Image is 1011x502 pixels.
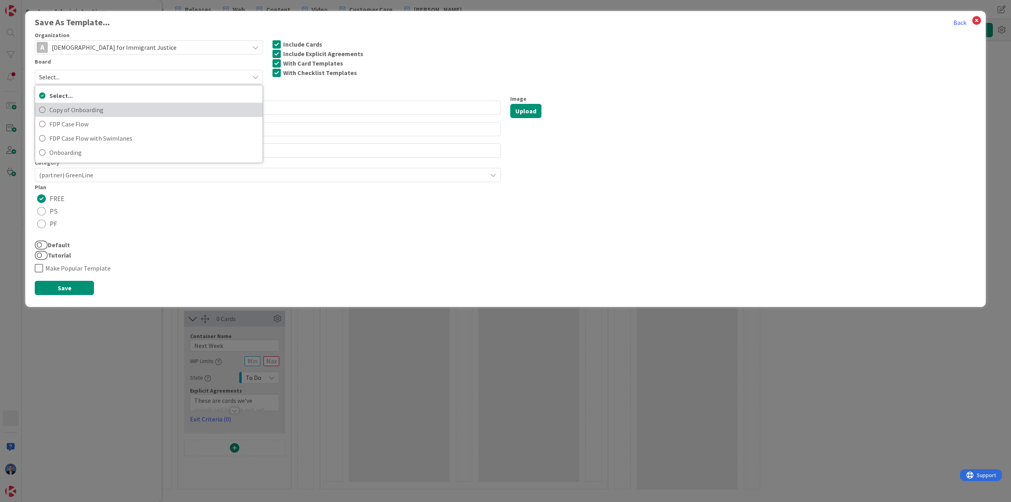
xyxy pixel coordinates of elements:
[35,218,60,230] button: PF
[35,263,501,273] button: Make Popular Template
[49,90,259,102] span: Select...
[49,132,259,144] span: FDP Case Flow with Swimlanes
[35,58,263,66] label: Board
[35,17,976,28] h1: Save As Template...
[283,41,322,47] span: Include Cards
[48,240,70,250] b: Default
[37,42,48,53] div: A
[45,265,111,271] span: Make Popular Template
[283,51,363,57] span: Include Explicit Agreements
[272,49,580,58] button: Include Explicit Agreements
[17,1,36,11] span: Support
[35,192,67,205] button: FREE
[50,218,57,230] span: PF
[35,131,263,145] a: FDP Case Flow with Swimlanes
[35,117,263,131] a: FDP Case Flow
[953,17,967,28] button: Back
[39,71,245,83] span: Select...
[35,145,263,160] a: Onboarding
[35,31,70,39] label: Organization
[35,103,263,117] a: Copy of Onboarding
[49,118,259,130] span: FDP Case Flow
[510,104,541,118] label: Upload
[52,42,245,53] span: [DEMOGRAPHIC_DATA] for Immigrant Justice
[510,95,526,103] label: Image
[35,281,94,295] button: Save
[283,70,357,76] span: With Checklist Templates
[50,193,64,205] span: FREE
[35,88,263,103] a: Select...
[49,104,259,116] span: Copy of Onboarding
[35,143,501,158] input: https://
[272,68,580,77] button: With Checklist Templates
[35,205,60,218] button: PS
[272,39,580,49] button: Include Cards
[35,183,46,192] label: Plan
[272,58,580,68] button: With Card Templates
[48,250,71,260] b: Tutorial
[50,205,58,217] span: PS
[35,159,59,167] label: Category
[39,169,483,180] span: (partner) GreenLine
[49,147,259,158] span: Onboarding
[283,60,343,66] span: With Card Templates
